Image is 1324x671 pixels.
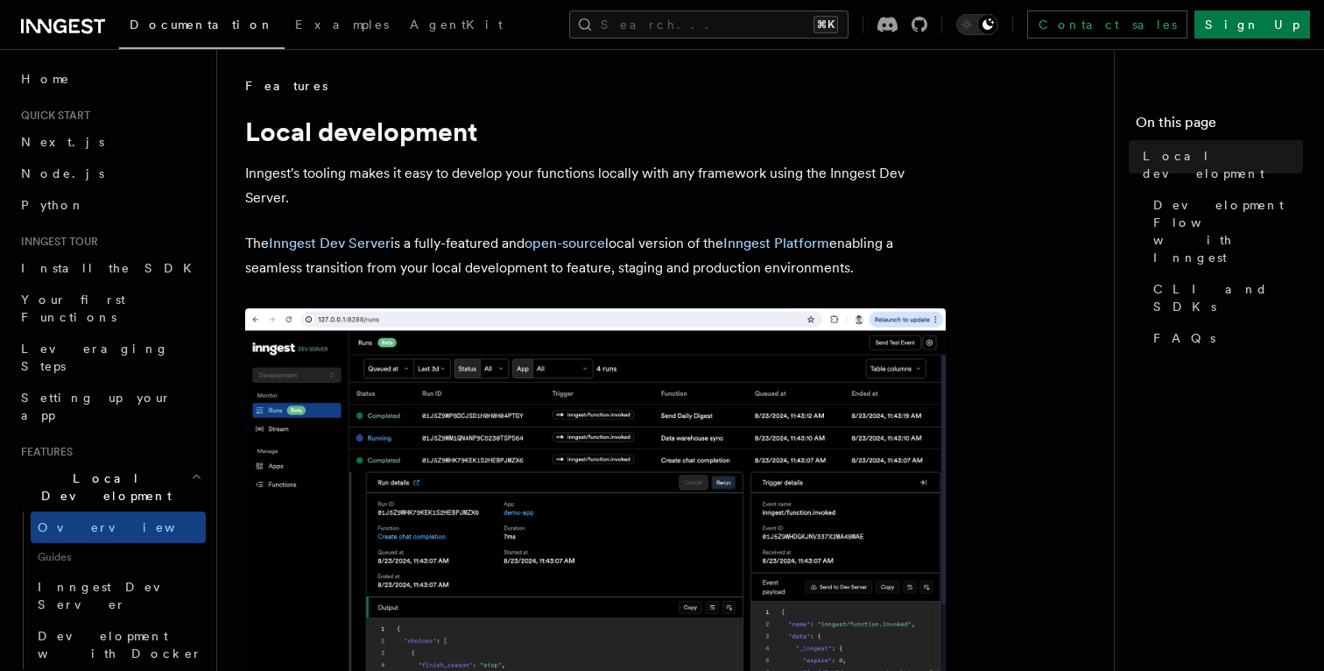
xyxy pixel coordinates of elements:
a: Leveraging Steps [14,333,206,382]
a: CLI and SDKs [1146,273,1303,322]
p: Inngest's tooling makes it easy to develop your functions locally with any framework using the In... [245,161,946,210]
button: Toggle dark mode [956,14,998,35]
p: The is a fully-featured and local version of the enabling a seamless transition from your local d... [245,231,946,280]
a: open-source [525,235,605,251]
a: Your first Functions [14,284,206,333]
span: Development Flow with Inngest [1153,196,1303,266]
span: Setting up your app [21,391,172,422]
span: Local Development [14,470,191,505]
a: Overview [31,512,206,543]
span: Examples [295,18,389,32]
button: Local Development [14,463,206,512]
a: Contact sales [1027,11,1187,39]
span: Local development [1143,147,1303,182]
kbd: ⌘K [813,16,838,33]
span: Development with Docker [38,629,202,660]
a: FAQs [1146,322,1303,354]
span: Inngest Dev Server [38,580,187,611]
a: Install the SDK [14,252,206,284]
h4: On this page [1136,112,1303,140]
a: Inngest Dev Server [31,571,206,620]
span: Inngest tour [14,235,98,249]
a: Home [14,63,206,95]
a: Node.js [14,158,206,189]
div: Local Development [14,512,206,669]
a: Development Flow with Inngest [1146,189,1303,273]
a: AgentKit [399,5,513,47]
span: Next.js [21,135,104,149]
span: Features [245,77,327,95]
a: Development with Docker [31,620,206,669]
span: Documentation [130,18,274,32]
h1: Local development [245,116,946,147]
span: Overview [38,520,218,534]
a: Inngest Platform [723,235,829,251]
span: Node.js [21,166,104,180]
a: Next.js [14,126,206,158]
a: Inngest Dev Server [269,235,391,251]
a: Examples [285,5,399,47]
span: Python [21,198,85,212]
span: AgentKit [410,18,503,32]
span: Features [14,445,73,459]
span: CLI and SDKs [1153,280,1303,315]
button: Search...⌘K [569,11,849,39]
span: Install the SDK [21,261,202,275]
a: Documentation [119,5,285,49]
span: Quick start [14,109,90,123]
a: Setting up your app [14,382,206,431]
span: Guides [31,543,206,571]
a: Sign Up [1194,11,1310,39]
a: Python [14,189,206,221]
span: Your first Functions [21,293,125,324]
span: Leveraging Steps [21,342,169,373]
span: FAQs [1153,329,1215,347]
a: Local development [1136,140,1303,189]
span: Home [21,70,70,88]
